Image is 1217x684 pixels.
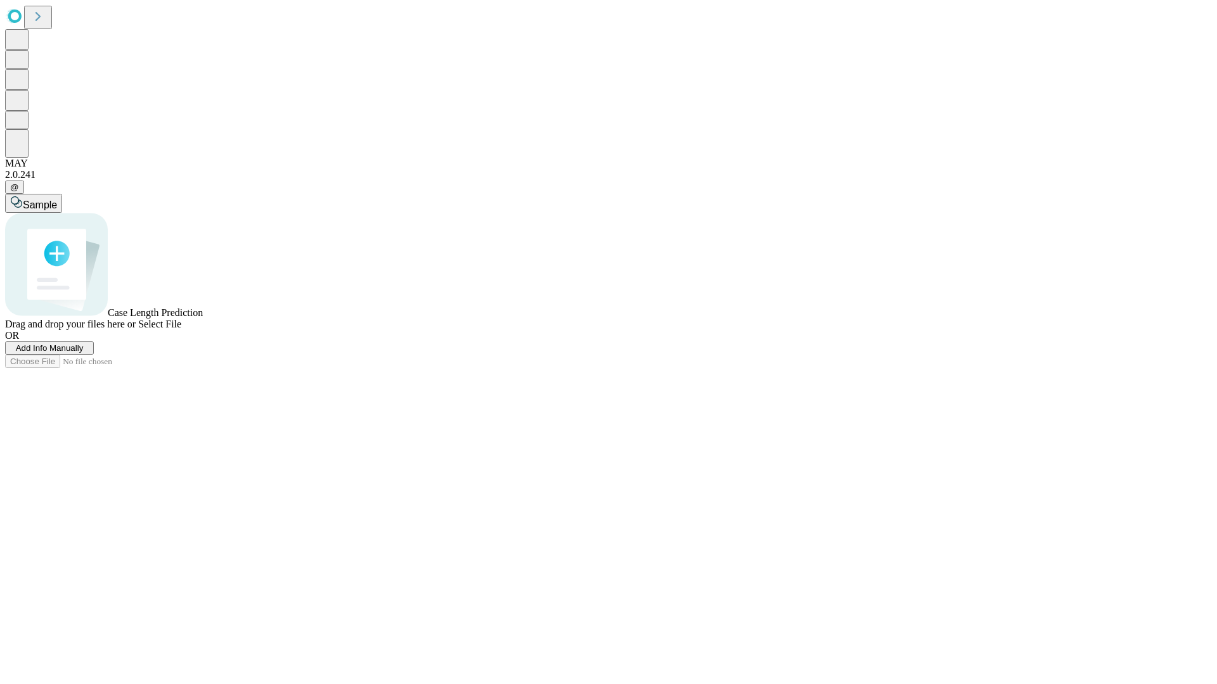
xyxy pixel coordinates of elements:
button: Add Info Manually [5,341,94,355]
div: MAY [5,158,1212,169]
button: Sample [5,194,62,213]
div: 2.0.241 [5,169,1212,180]
span: Sample [23,199,57,210]
span: Select File [138,319,181,329]
span: Drag and drop your files here or [5,319,136,329]
span: Add Info Manually [16,343,84,353]
span: @ [10,182,19,192]
span: OR [5,330,19,341]
button: @ [5,180,24,194]
span: Case Length Prediction [108,307,203,318]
